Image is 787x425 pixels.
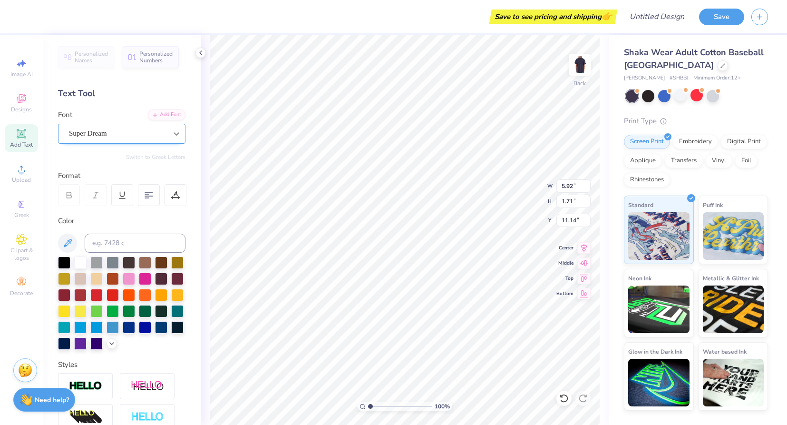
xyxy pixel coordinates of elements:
[131,380,164,392] img: Shadow
[11,106,32,113] span: Designs
[139,50,173,64] span: Personalized Numbers
[735,154,758,168] div: Foil
[12,176,31,184] span: Upload
[69,381,102,392] img: Stroke
[435,402,450,411] span: 100 %
[624,74,665,82] span: [PERSON_NAME]
[622,7,692,26] input: Untitled Design
[10,70,33,78] span: Image AI
[693,74,741,82] span: Minimum Order: 12 +
[628,346,682,356] span: Glow in the Dark Ink
[556,290,573,297] span: Bottom
[602,10,612,22] span: 👉
[703,346,747,356] span: Water based Ink
[573,79,586,88] div: Back
[624,116,768,127] div: Print Type
[624,173,670,187] div: Rhinestones
[699,9,744,25] button: Save
[703,286,764,333] img: Metallic & Glitter Ink
[673,135,718,149] div: Embroidery
[703,200,723,210] span: Puff Ink
[721,135,767,149] div: Digital Print
[58,87,185,100] div: Text Tool
[665,154,703,168] div: Transfers
[58,109,72,120] label: Font
[628,200,653,210] span: Standard
[75,50,108,64] span: Personalized Names
[570,55,589,74] img: Back
[628,212,690,260] img: Standard
[148,109,185,120] div: Add Font
[556,260,573,267] span: Middle
[556,245,573,251] span: Center
[58,216,185,227] div: Color
[85,234,185,253] input: e.g. 7428 c
[35,395,69,405] strong: Need help?
[703,273,759,283] span: Metallic & Glitter Ink
[69,410,102,425] img: 3d Illusion
[10,141,33,148] span: Add Text
[624,154,662,168] div: Applique
[556,275,573,282] span: Top
[126,153,185,161] button: Switch to Greek Letters
[131,412,164,423] img: Negative Space
[628,359,690,406] img: Glow in the Dark Ink
[58,170,186,181] div: Format
[703,359,764,406] img: Water based Ink
[5,247,38,262] span: Clipart & logos
[706,154,732,168] div: Vinyl
[628,286,690,333] img: Neon Ink
[58,359,185,370] div: Styles
[624,47,764,71] span: Shaka Wear Adult Cotton Baseball [GEOGRAPHIC_DATA]
[492,10,615,24] div: Save to see pricing and shipping
[703,212,764,260] img: Puff Ink
[10,289,33,297] span: Decorate
[628,273,651,283] span: Neon Ink
[670,74,689,82] span: # SHBBJ
[624,135,670,149] div: Screen Print
[14,211,29,219] span: Greek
